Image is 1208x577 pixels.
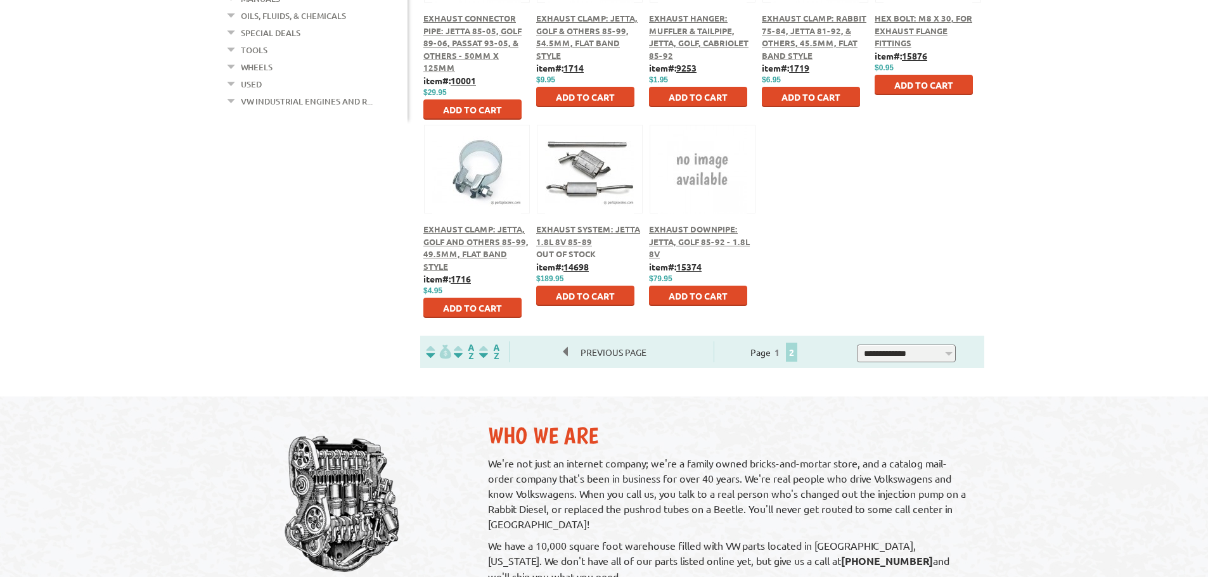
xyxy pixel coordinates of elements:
[669,290,728,301] span: Add to Cart
[762,13,866,61] a: Exhaust Clamp: Rabbit 75-84, Jetta 81-92, & Others, 45.5mm, Flat Band Style
[894,79,953,91] span: Add to Cart
[649,13,749,61] a: Exhaust Hanger: Muffler & Tailpipe, Jetta, Golf, Cabriolet 85-92
[786,343,797,362] span: 2
[649,224,750,259] a: Exhaust Downpipe: Jetta, Golf 85-92 - 1.8L 8V
[443,104,502,115] span: Add to Cart
[241,76,262,92] a: Used
[563,261,589,272] u: 14698
[676,62,697,73] u: 9253
[762,75,781,84] span: $6.95
[568,343,659,362] span: Previous Page
[875,50,927,61] b: item#:
[423,88,447,97] span: $29.95
[714,341,835,362] div: Page
[536,13,638,61] a: Exhaust Clamp: Jetta, Golf & Others 85-99, 54.5mm, Flat Band Style
[423,13,522,73] a: Exhaust Connector Pipe: Jetta 85-05, Golf 89-06, Passat 93-05, & Others - 50mm x 125mm
[762,62,809,73] b: item#:
[241,8,346,24] a: Oils, Fluids, & Chemicals
[488,455,972,531] p: We're not just an internet company; we're a family owned bricks-and-mortar store, and a catalog m...
[669,91,728,103] span: Add to Cart
[649,75,668,84] span: $1.95
[477,345,502,359] img: Sort by Sales Rank
[241,42,267,58] a: Tools
[649,62,697,73] b: item#:
[781,91,840,103] span: Add to Cart
[649,286,747,306] button: Add to Cart
[841,554,933,567] strong: [PHONE_NUMBER]
[423,286,442,295] span: $4.95
[556,290,615,301] span: Add to Cart
[536,75,555,84] span: $9.95
[451,75,476,86] u: 10001
[649,261,702,272] b: item#:
[676,261,702,272] u: 15374
[443,302,502,314] span: Add to Cart
[536,87,634,107] button: Add to Cart
[423,273,471,284] b: item#:
[423,298,522,318] button: Add to Cart
[241,93,373,110] a: VW Industrial Engines and R...
[536,286,634,306] button: Add to Cart
[875,13,972,48] a: Hex Bolt: M8 x 30, For Exhaust Flange Fittings
[563,62,584,73] u: 1714
[875,75,973,95] button: Add to Cart
[451,345,477,359] img: Sort by Headline
[536,261,589,272] b: item#:
[451,273,471,284] u: 1716
[902,50,927,61] u: 15876
[423,99,522,120] button: Add to Cart
[488,422,972,449] h2: Who We Are
[649,274,672,283] span: $79.95
[426,345,451,359] img: filterpricelow.svg
[536,62,584,73] b: item#:
[536,274,563,283] span: $189.95
[536,224,640,247] a: Exhaust System: Jetta 1.8L 8V 85-89
[563,346,659,358] a: Previous Page
[536,248,596,259] span: Out of stock
[762,87,860,107] button: Add to Cart
[649,87,747,107] button: Add to Cart
[423,224,529,272] a: Exhaust Clamp: Jetta, Golf and others 85-99, 49.5mm, Flat Band Style
[241,59,273,75] a: Wheels
[556,91,615,103] span: Add to Cart
[771,346,783,358] a: 1
[875,63,894,72] span: $0.95
[423,75,476,86] b: item#:
[241,25,300,41] a: Special Deals
[789,62,809,73] u: 1719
